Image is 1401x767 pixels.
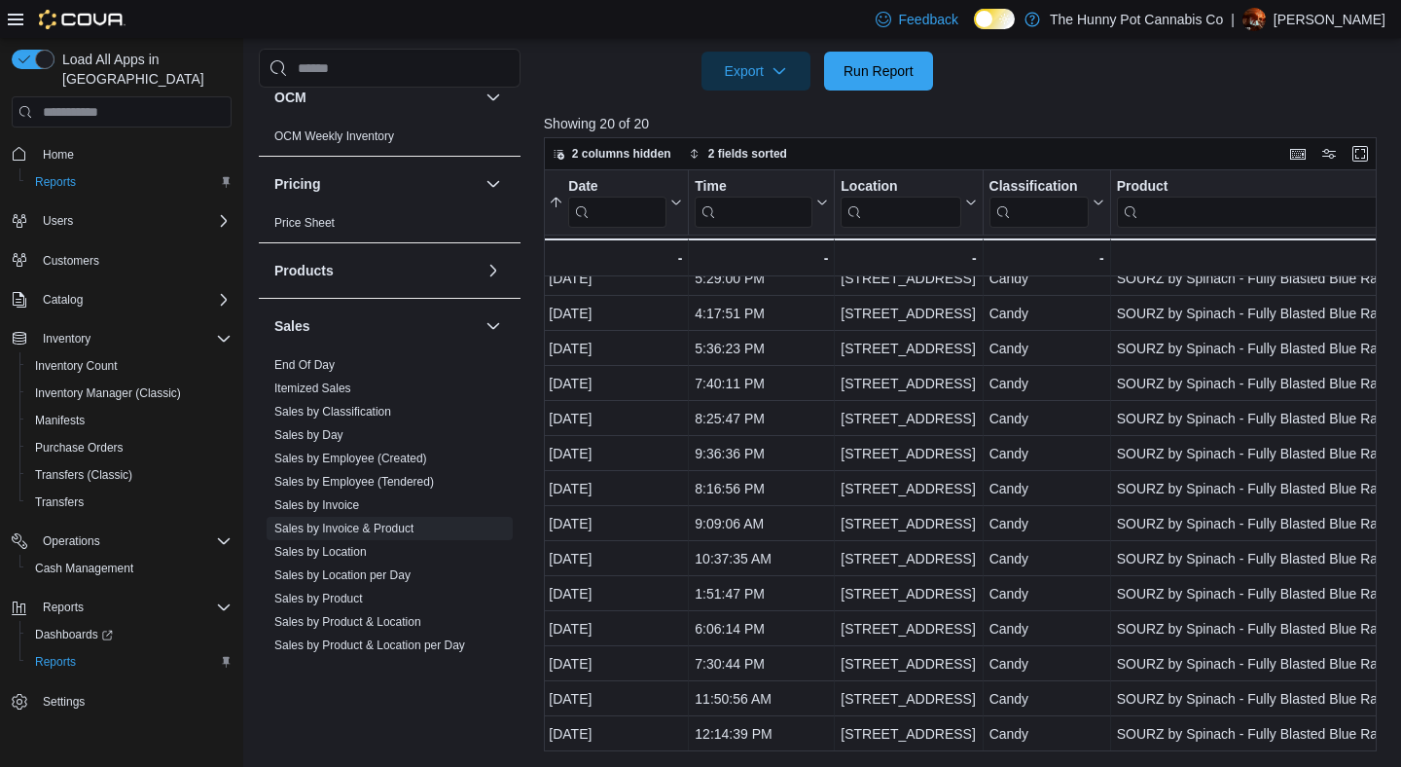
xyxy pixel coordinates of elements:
[824,52,933,91] button: Run Report
[35,596,232,619] span: Reports
[27,491,232,514] span: Transfers
[695,268,828,291] div: 5:29:00 PM
[482,259,505,282] button: Products
[841,178,960,228] div: Location
[974,9,1015,29] input: Dark Mode
[27,557,141,580] a: Cash Management
[54,50,232,89] span: Load All Apps in [GEOGRAPHIC_DATA]
[274,475,434,489] a: Sales by Employee (Tendered)
[549,478,682,501] div: [DATE]
[35,467,132,483] span: Transfers (Classic)
[695,548,828,571] div: 10:37:35 AM
[27,382,189,405] a: Inventory Manager (Classic)
[841,583,976,606] div: [STREET_ADDRESS]
[1286,142,1310,165] button: Keyboard shortcuts
[549,688,682,712] div: [DATE]
[274,128,394,144] span: OCM Weekly Inventory
[549,618,682,641] div: [DATE]
[482,314,505,338] button: Sales
[274,638,465,653] span: Sales by Product & Location per Day
[274,216,335,230] a: Price Sheet
[974,29,975,30] span: Dark Mode
[549,303,682,326] div: [DATE]
[35,141,232,165] span: Home
[35,143,82,166] a: Home
[43,694,85,710] span: Settings
[35,494,84,510] span: Transfers
[43,533,100,549] span: Operations
[695,178,812,228] div: Time
[274,428,343,442] a: Sales by Day
[19,168,239,196] button: Reports
[988,688,1103,712] div: Candy
[549,338,682,361] div: [DATE]
[35,209,232,233] span: Users
[841,548,976,571] div: [STREET_ADDRESS]
[27,354,126,378] a: Inventory Count
[681,142,795,165] button: 2 fields sorted
[43,331,90,347] span: Inventory
[988,303,1103,326] div: Candy
[549,246,682,270] div: -
[35,358,118,374] span: Inventory Count
[841,178,976,228] button: Location
[35,327,232,350] span: Inventory
[274,358,335,372] a: End Of Day
[1050,8,1223,31] p: The Hunny Pot Cannabis Co
[4,325,239,352] button: Inventory
[274,661,407,676] span: Sales by Product per Day
[695,178,812,197] div: Time
[19,380,239,407] button: Inventory Manager (Classic)
[274,568,411,582] a: Sales by Location per Day
[549,548,682,571] div: [DATE]
[695,618,828,641] div: 6:06:14 PM
[988,618,1103,641] div: Candy
[988,408,1103,431] div: Candy
[988,653,1103,676] div: Candy
[274,639,465,652] a: Sales by Product & Location per Day
[43,600,84,615] span: Reports
[35,413,85,428] span: Manifests
[4,207,239,235] button: Users
[713,52,799,91] span: Export
[19,352,239,380] button: Inventory Count
[1317,142,1341,165] button: Display options
[19,489,239,516] button: Transfers
[988,443,1103,466] div: Candy
[841,513,976,536] div: [STREET_ADDRESS]
[695,723,828,747] div: 12:14:39 PM
[35,530,232,553] span: Operations
[988,178,1088,228] div: Classification
[841,618,976,641] div: [STREET_ADDRESS]
[274,544,367,560] span: Sales by Location
[274,474,434,490] span: Sales by Employee (Tendered)
[27,557,232,580] span: Cash Management
[35,596,91,619] button: Reports
[27,650,84,674] a: Reports
[19,407,239,434] button: Manifests
[549,723,682,747] div: [DATE]
[274,88,478,107] button: OCM
[988,723,1103,747] div: Candy
[568,178,666,228] div: Date
[43,213,73,229] span: Users
[841,178,960,197] div: Location
[695,513,828,536] div: 9:09:06 AM
[1348,142,1372,165] button: Enter fullscreen
[549,373,682,396] div: [DATE]
[274,521,413,536] span: Sales by Invoice & Product
[35,654,76,670] span: Reports
[695,478,828,501] div: 8:16:56 PM
[19,648,239,676] button: Reports
[27,436,131,459] a: Purchase Orders
[1274,8,1385,31] p: [PERSON_NAME]
[695,303,828,326] div: 4:17:51 PM
[27,491,91,514] a: Transfers
[274,591,363,606] span: Sales by Product
[27,170,84,194] a: Reports
[988,478,1103,501] div: Candy
[4,286,239,313] button: Catalog
[841,373,976,396] div: [STREET_ADDRESS]
[841,443,976,466] div: [STREET_ADDRESS]
[35,385,181,401] span: Inventory Manager (Classic)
